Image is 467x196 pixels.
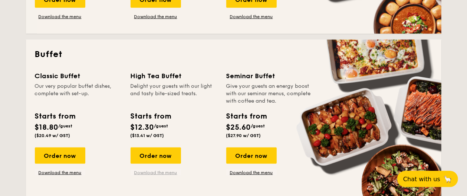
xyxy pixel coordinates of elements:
button: Chat with us🦙 [397,171,458,187]
a: Download the menu [35,170,85,176]
span: $18.80 [35,123,59,132]
div: Starts from [226,111,267,122]
div: High Tea Buffet [131,71,217,81]
span: 🦙 [443,175,452,183]
a: Download the menu [131,170,181,176]
div: Order now [35,147,85,164]
span: /guest [251,123,265,129]
div: Seminar Buffet [226,71,313,81]
span: $25.60 [226,123,251,132]
span: /guest [154,123,168,129]
span: /guest [59,123,73,129]
div: Give your guests an energy boost with our seminar menus, complete with coffee and tea. [226,83,313,105]
span: ($20.49 w/ GST) [35,133,70,138]
h2: Buffet [35,49,433,60]
span: ($13.41 w/ GST) [131,133,164,138]
span: $12.30 [131,123,154,132]
a: Download the menu [226,170,277,176]
a: Download the menu [35,14,85,20]
div: Classic Buffet [35,71,122,81]
div: Delight your guests with our light and tasty bite-sized treats. [131,83,217,105]
div: Order now [226,147,277,164]
a: Download the menu [131,14,181,20]
div: Our very popular buffet dishes, complete with set-up. [35,83,122,105]
span: Chat with us [403,176,440,183]
span: ($27.90 w/ GST) [226,133,261,138]
div: Starts from [131,111,171,122]
a: Download the menu [226,14,277,20]
div: Starts from [35,111,75,122]
div: Order now [131,147,181,164]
